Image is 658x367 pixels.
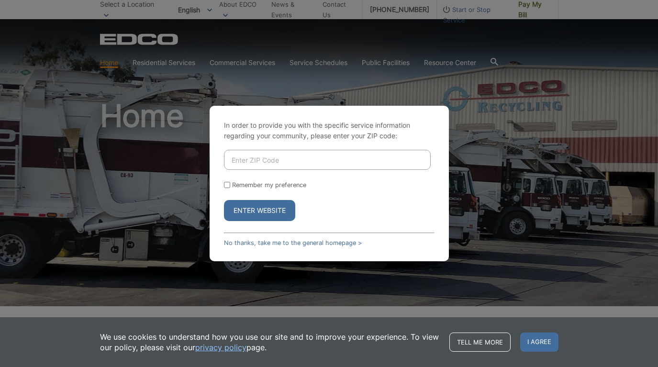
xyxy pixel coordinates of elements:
label: Remember my preference [232,181,306,189]
a: No thanks, take me to the general homepage > [224,239,362,246]
a: privacy policy [195,342,246,353]
input: Enter ZIP Code [224,150,431,170]
button: Enter Website [224,200,295,221]
p: In order to provide you with the specific service information regarding your community, please en... [224,120,435,141]
p: We use cookies to understand how you use our site and to improve your experience. To view our pol... [100,332,440,353]
a: Tell me more [449,333,511,352]
span: I agree [520,333,558,352]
